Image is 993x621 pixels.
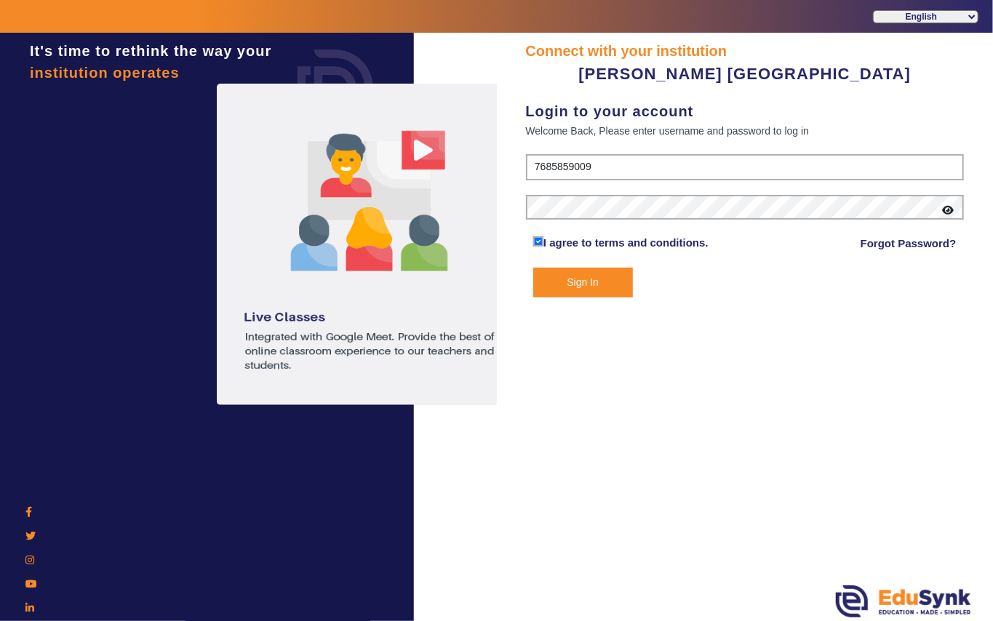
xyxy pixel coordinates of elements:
div: Welcome Back, Please enter username and password to log in [526,122,965,140]
a: Forgot Password? [861,235,957,252]
div: Login to your account [526,100,965,122]
span: It's time to rethink the way your [30,43,271,59]
input: User Name [526,154,965,180]
img: login.png [281,33,390,142]
div: Connect with your institution [526,40,965,62]
a: I agree to terms and conditions. [543,236,709,249]
span: institution operates [30,65,180,81]
img: login1.png [217,84,522,405]
button: Sign In [533,268,633,297]
div: [PERSON_NAME] [GEOGRAPHIC_DATA] [526,62,965,86]
img: edusynk.png [836,585,971,617]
